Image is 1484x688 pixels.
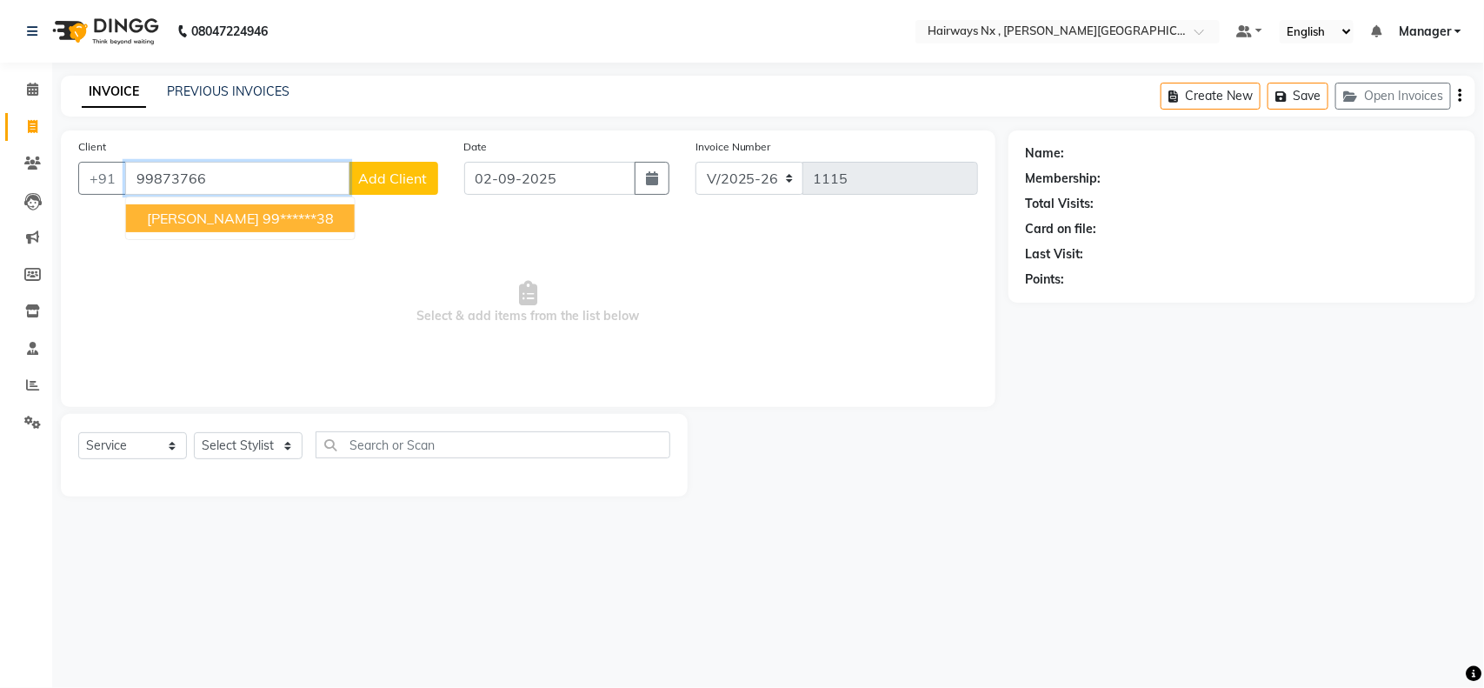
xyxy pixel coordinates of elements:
[1026,144,1065,163] div: Name:
[78,139,106,155] label: Client
[78,162,127,195] button: +91
[1026,170,1101,188] div: Membership:
[147,210,259,227] span: [PERSON_NAME]
[1026,195,1095,213] div: Total Visits:
[316,431,670,458] input: Search or Scan
[349,162,438,195] button: Add Client
[1161,83,1261,110] button: Create New
[125,162,349,195] input: Search by Name/Mobile/Email/Code
[1335,83,1451,110] button: Open Invoices
[1026,220,1097,238] div: Card on file:
[464,139,488,155] label: Date
[82,77,146,108] a: INVOICE
[359,170,428,187] span: Add Client
[1026,271,1065,289] div: Points:
[78,216,978,390] span: Select & add items from the list below
[44,7,163,56] img: logo
[167,83,289,99] a: PREVIOUS INVOICES
[1399,23,1451,41] span: Manager
[695,139,771,155] label: Invoice Number
[1026,245,1084,264] div: Last Visit:
[191,7,268,56] b: 08047224946
[1268,83,1328,110] button: Save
